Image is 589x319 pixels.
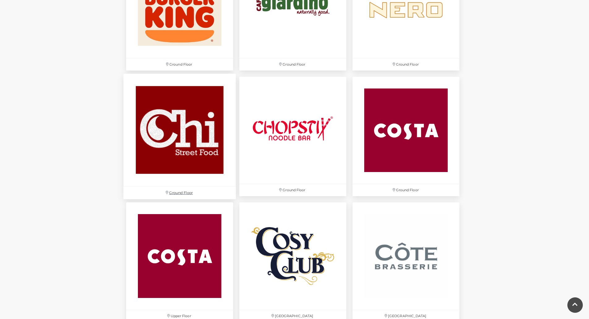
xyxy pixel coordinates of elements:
[239,184,346,196] p: Ground Floor
[123,74,236,186] img: Chi at Festival Place, Basingstoke
[239,58,346,71] p: Ground Floor
[236,74,349,199] a: Ground Floor
[352,58,459,71] p: Ground Floor
[123,187,236,199] p: Ground Floor
[349,74,463,199] a: Ground Floor
[126,58,233,71] p: Ground Floor
[120,71,239,203] a: Chi at Festival Place, Basingstoke Ground Floor
[352,184,459,196] p: Ground Floor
